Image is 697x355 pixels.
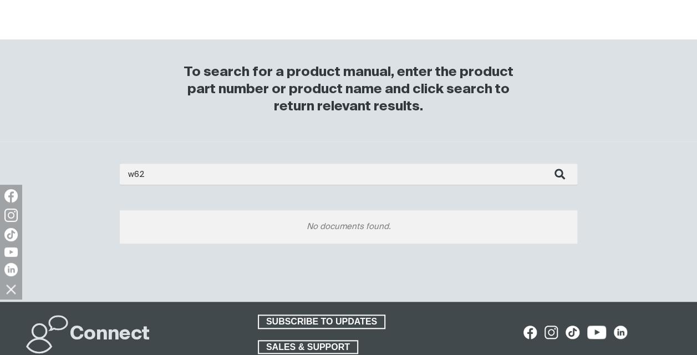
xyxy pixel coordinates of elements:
[2,280,21,298] img: hide socials
[259,340,357,354] span: SALES & SUPPORT
[175,64,522,115] h3: To search for a product manual, enter the product part number or product name and click search to...
[4,189,18,202] img: Facebook
[120,164,577,185] input: Enter search...
[258,315,385,329] a: SUBSCRIBE TO UPDATES
[70,322,150,347] h2: Connect
[4,209,18,222] img: Instagram
[259,315,384,329] span: SUBSCRIBE TO UPDATES
[120,210,577,244] div: No documents found.
[4,263,18,276] img: LinkedIn
[258,340,358,354] a: SALES & SUPPORT
[4,247,18,257] img: YouTube
[4,228,18,241] img: TikTok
